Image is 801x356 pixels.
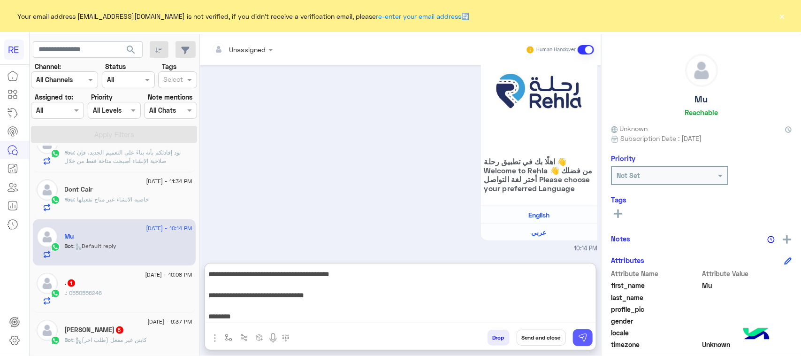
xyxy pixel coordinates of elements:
span: 0550556246 [66,289,102,296]
span: Bot [65,336,74,343]
span: last_name [611,293,701,302]
label: Assigned to: [35,92,73,102]
span: عربي [532,228,547,236]
h6: Notes [611,234,630,243]
span: [DATE] - 11:34 PM [146,177,192,186]
span: [DATE] - 10:08 PM [145,271,192,279]
span: You [65,196,74,203]
span: You [65,149,74,156]
label: Tags [162,62,176,71]
span: : Default reply [74,242,117,249]
span: [DATE] - 9:37 PM [147,317,192,326]
span: Subscription Date : [DATE] [620,133,702,143]
img: defaultAdmin.png [686,54,717,86]
img: defaultAdmin.png [37,179,58,201]
h5: . [65,279,76,287]
img: create order [256,334,263,341]
button: create order [252,330,267,345]
div: RE [4,39,24,60]
span: Unknown [611,124,648,133]
div: Select [162,74,183,86]
span: 10:14 PM [574,244,598,253]
img: WhatsApp [51,242,60,252]
a: re-enter your email address [376,12,462,20]
label: Priority [91,92,113,102]
span: 5 [116,326,123,334]
label: Channel: [35,62,61,71]
span: Attribute Value [702,269,792,279]
img: select flow [225,334,232,341]
button: Trigger scenario [236,330,252,345]
span: خاصيه الانشاء غير متاح تفعيلها [74,196,149,203]
label: Status [105,62,126,71]
span: نود إفادتكم بأنه بناءً على التعميم الجديد، فإن صلاحية الإنشاء أصبحت متاحة فقط من خلال المشرفين في... [65,149,191,198]
img: WhatsApp [51,195,60,205]
img: WhatsApp [51,149,60,158]
span: null [702,316,792,326]
img: send voice note [267,333,279,344]
h5: Dont Cair [65,186,93,193]
h6: Tags [611,195,792,204]
h6: Attributes [611,256,644,264]
img: send message [578,333,587,342]
img: defaultAdmin.png [37,226,58,248]
h6: Priority [611,154,635,163]
img: Trigger scenario [240,334,248,341]
img: send attachment [209,333,221,344]
h5: Mu [65,232,74,240]
span: first_name [611,280,701,290]
span: اهلًا بك في تطبيق رحلة 👋 Welcome to Rehla 👋 من فضلك أختر لغة التواصل Please choose your preferred... [484,157,594,193]
button: Apply Filters [31,126,197,143]
span: : كابتن غير مفعل (طلب اخر) [74,336,147,343]
span: null [702,328,792,338]
img: WhatsApp [51,336,60,345]
button: Send and close [517,330,566,346]
img: hulul-logo.png [740,318,773,351]
h5: أبو عزام [65,326,124,334]
span: Bot [65,242,74,249]
span: English [528,211,549,219]
label: Note mentions [148,92,192,102]
span: [DATE] - 10:14 PM [146,224,192,232]
span: search [125,44,137,55]
img: defaultAdmin.png [37,273,58,294]
span: gender [611,316,701,326]
p: [PERSON_NAME] left the conversation [204,253,598,263]
img: notes [767,236,775,243]
button: search [120,41,143,62]
span: Attribute Name [611,269,701,279]
button: select flow [221,330,236,345]
h5: Mu [695,94,708,105]
img: defaultAdmin.png [37,320,58,341]
img: 88.jpg [484,37,594,147]
button: × [778,11,787,21]
span: Your email address [EMAIL_ADDRESS][DOMAIN_NAME] is not verified, if you didn't receive a verifica... [18,11,470,21]
button: Drop [488,330,510,346]
span: timezone [611,340,701,349]
span: . [65,289,66,296]
span: 1 [68,279,75,287]
span: profile_pic [611,304,701,314]
small: Human Handover [536,46,576,54]
img: WhatsApp [51,289,60,298]
span: Unknown [702,340,792,349]
img: add [783,235,791,244]
h6: Reachable [685,108,718,116]
span: Mu [702,280,792,290]
img: make a call [282,334,290,342]
span: locale [611,328,701,338]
